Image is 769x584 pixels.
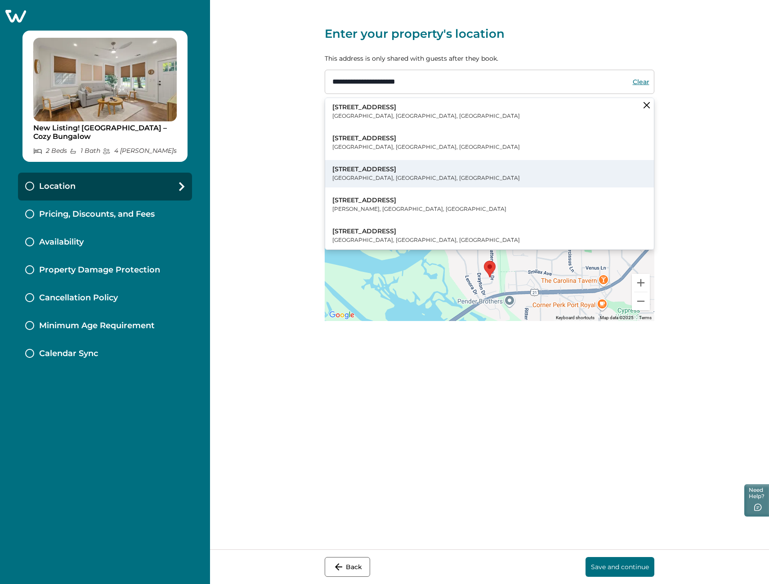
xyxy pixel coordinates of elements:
[39,265,160,275] p: Property Damage Protection
[586,557,654,577] button: Save and continue
[332,111,520,120] p: [GEOGRAPHIC_DATA], [GEOGRAPHIC_DATA], [GEOGRAPHIC_DATA]
[327,309,357,321] a: Open this area in Google Maps (opens a new window)
[39,210,155,219] p: Pricing, Discounts, and Fees
[600,315,634,320] span: Map data ©2025
[632,292,650,310] button: Zoom out
[556,315,595,321] button: Keyboard shortcuts
[332,143,520,152] p: [GEOGRAPHIC_DATA], [GEOGRAPHIC_DATA], [GEOGRAPHIC_DATA]
[325,98,654,125] button: [STREET_ADDRESS][GEOGRAPHIC_DATA], [GEOGRAPHIC_DATA], [GEOGRAPHIC_DATA]
[332,174,520,183] p: [GEOGRAPHIC_DATA], [GEOGRAPHIC_DATA], [GEOGRAPHIC_DATA]
[332,227,520,236] p: [STREET_ADDRESS]
[332,205,506,214] p: [PERSON_NAME], [GEOGRAPHIC_DATA], [GEOGRAPHIC_DATA]
[39,293,118,303] p: Cancellation Policy
[632,78,650,86] button: Clear
[69,147,100,155] p: 1 Bath
[325,191,654,218] button: [STREET_ADDRESS][PERSON_NAME], [GEOGRAPHIC_DATA], [GEOGRAPHIC_DATA]
[325,27,654,41] p: Enter your property's location
[33,147,67,155] p: 2 Bed s
[39,321,155,331] p: Minimum Age Requirement
[632,274,650,292] button: Zoom in
[39,182,76,192] p: Location
[39,237,84,247] p: Availability
[332,236,520,245] p: [GEOGRAPHIC_DATA], [GEOGRAPHIC_DATA], [GEOGRAPHIC_DATA]
[33,38,177,121] img: propertyImage_New Listing! Pinky's Palace – Cozy Bungalow
[327,309,357,321] img: Google
[103,147,177,155] p: 4 [PERSON_NAME] s
[332,134,520,143] p: [STREET_ADDRESS]
[33,124,177,141] p: New Listing! [GEOGRAPHIC_DATA] – Cozy Bungalow
[325,160,654,187] button: [STREET_ADDRESS][GEOGRAPHIC_DATA], [GEOGRAPHIC_DATA], [GEOGRAPHIC_DATA]
[332,165,520,174] p: [STREET_ADDRESS]
[325,222,654,250] button: [STREET_ADDRESS][GEOGRAPHIC_DATA], [GEOGRAPHIC_DATA], [GEOGRAPHIC_DATA]
[639,98,654,112] button: Clear suggestions
[325,557,370,577] button: Back
[639,315,652,320] a: Terms
[325,55,654,62] p: This address is only shared with guests after they book.
[325,129,654,156] button: [STREET_ADDRESS][GEOGRAPHIC_DATA], [GEOGRAPHIC_DATA], [GEOGRAPHIC_DATA]
[332,196,506,205] p: [STREET_ADDRESS]
[39,349,98,359] p: Calendar Sync
[332,103,520,112] p: [STREET_ADDRESS]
